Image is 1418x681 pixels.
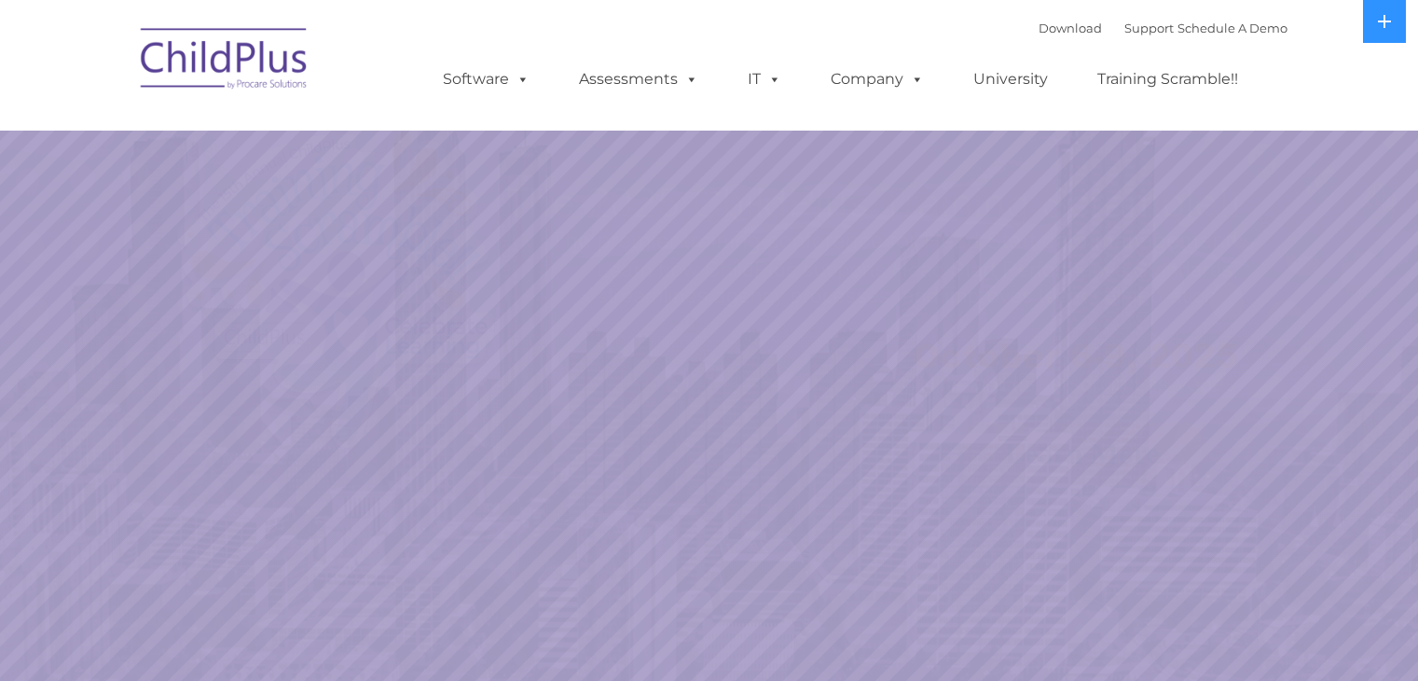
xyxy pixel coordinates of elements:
[955,61,1067,98] a: University
[1079,61,1257,98] a: Training Scramble!!
[424,61,548,98] a: Software
[964,423,1201,485] a: Learn More
[1177,21,1287,35] a: Schedule A Demo
[1124,21,1174,35] a: Support
[131,15,318,108] img: ChildPlus by Procare Solutions
[729,61,800,98] a: IT
[560,61,717,98] a: Assessments
[1039,21,1102,35] a: Download
[812,61,943,98] a: Company
[1039,21,1287,35] font: |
